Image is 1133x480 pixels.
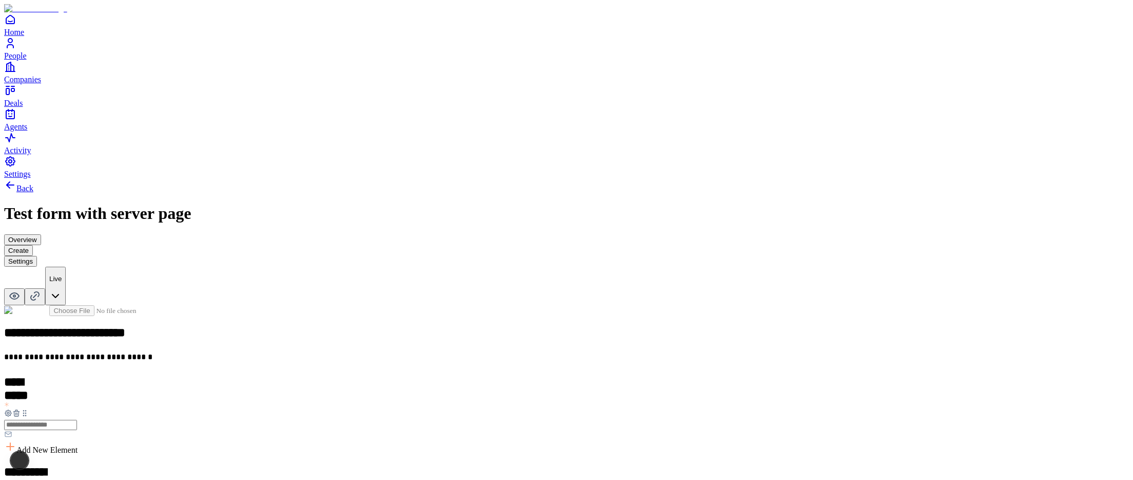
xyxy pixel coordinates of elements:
[4,84,1129,107] a: Deals
[4,204,1129,223] h1: Test form with server page
[4,28,24,36] span: Home
[4,306,49,315] img: Form Logo
[4,245,33,256] button: Create
[4,155,1129,178] a: Settings
[4,61,1129,84] a: Companies
[4,108,1129,131] a: Agents
[4,37,1129,60] a: People
[4,184,33,193] a: Back
[4,234,41,245] button: Overview
[4,170,31,178] span: Settings
[4,122,27,131] span: Agents
[4,99,23,107] span: Deals
[4,4,67,13] img: Item Brain Logo
[4,256,37,267] button: Settings
[4,146,31,155] span: Activity
[4,75,41,84] span: Companies
[16,446,78,454] span: Add New Element
[4,13,1129,36] a: Home
[4,51,27,60] span: People
[4,132,1129,155] a: Activity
